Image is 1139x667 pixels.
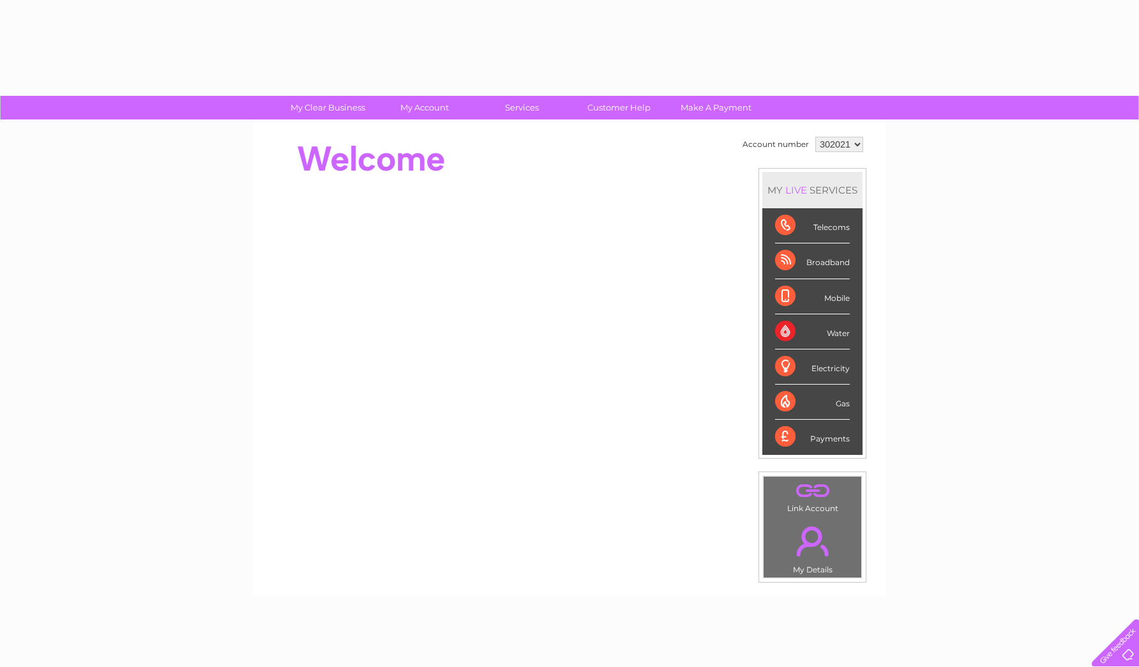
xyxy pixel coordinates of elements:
div: Electricity [775,349,850,385]
a: . [767,519,858,563]
a: Make A Payment [663,96,769,119]
div: Mobile [775,279,850,314]
div: LIVE [783,184,810,196]
a: My Clear Business [275,96,381,119]
a: Services [469,96,575,119]
a: Customer Help [566,96,672,119]
div: Payments [775,420,850,454]
td: My Details [763,516,862,578]
a: . [767,480,858,502]
td: Account number [739,134,812,155]
div: Broadband [775,243,850,279]
div: Water [775,314,850,349]
td: Link Account [763,476,862,516]
div: MY SERVICES [762,172,863,208]
div: Gas [775,385,850,420]
div: Telecoms [775,208,850,243]
a: My Account [372,96,478,119]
